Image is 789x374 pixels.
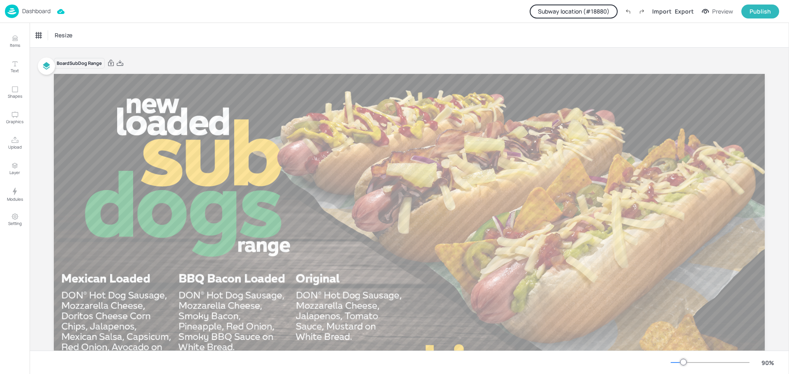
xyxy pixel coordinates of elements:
[712,7,733,16] div: Preview
[22,8,51,14] p: Dashboard
[697,5,738,18] button: Preview
[54,58,105,69] div: Board SubDog Range
[652,7,671,16] div: Import
[750,7,771,16] div: Publish
[53,31,74,39] span: Resize
[5,5,19,18] img: logo-86c26b7e.jpg
[621,5,635,18] label: Undo (Ctrl + Z)
[741,5,779,18] button: Publish
[758,358,777,367] div: 90 %
[530,5,618,18] button: Subway location (#18880)
[675,7,694,16] div: Export
[635,5,649,18] label: Redo (Ctrl + Y)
